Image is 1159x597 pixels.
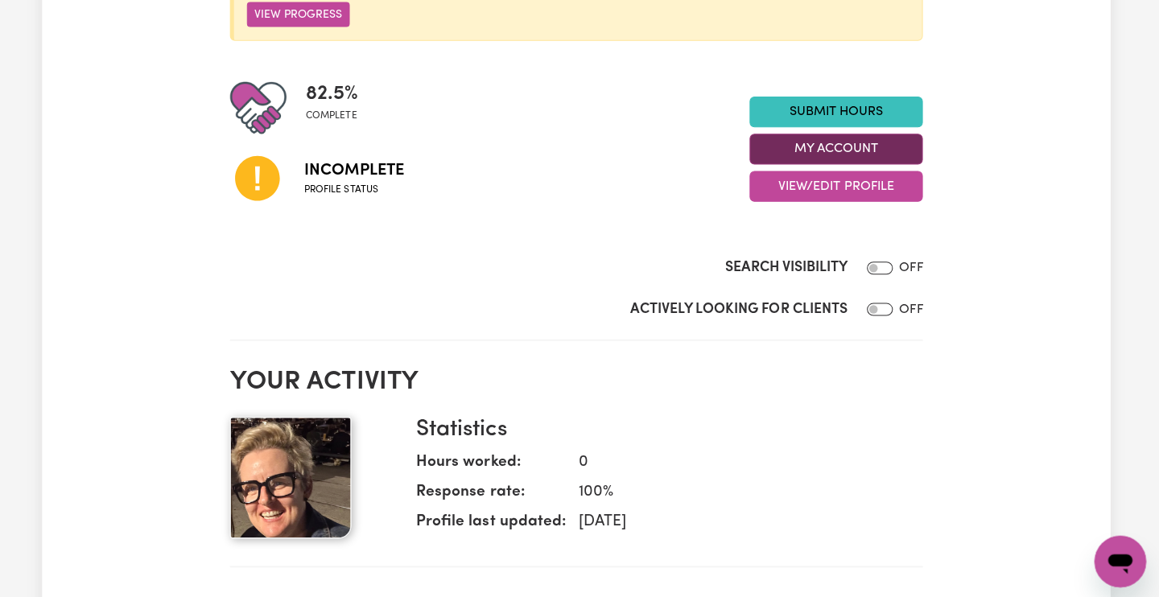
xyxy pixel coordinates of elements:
[420,508,569,537] dt: Profile last updated:
[235,414,356,535] img: Your profile picture
[569,508,911,531] dd: [DATE]
[235,364,924,395] h2: Your activity
[752,96,924,126] a: Submit Hours
[752,170,924,200] button: View/Edit Profile
[901,301,924,314] span: OFF
[752,133,924,163] button: My Account
[633,297,849,318] label: Actively Looking for Clients
[420,478,569,508] dt: Response rate:
[309,157,408,181] span: Incomplete
[311,108,363,122] span: complete
[569,478,911,501] dd: 100 %
[569,448,911,471] dd: 0
[420,448,569,478] dt: Hours worked:
[311,79,363,108] span: 82.5 %
[901,260,924,273] span: OFF
[420,414,911,442] h3: Statistics
[309,181,408,196] span: Profile status
[728,256,849,277] label: Search Visibility
[311,79,376,135] div: Profile completeness: 82.5%
[252,2,354,27] button: View Progress
[1095,533,1146,584] iframe: Button to launch messaging window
